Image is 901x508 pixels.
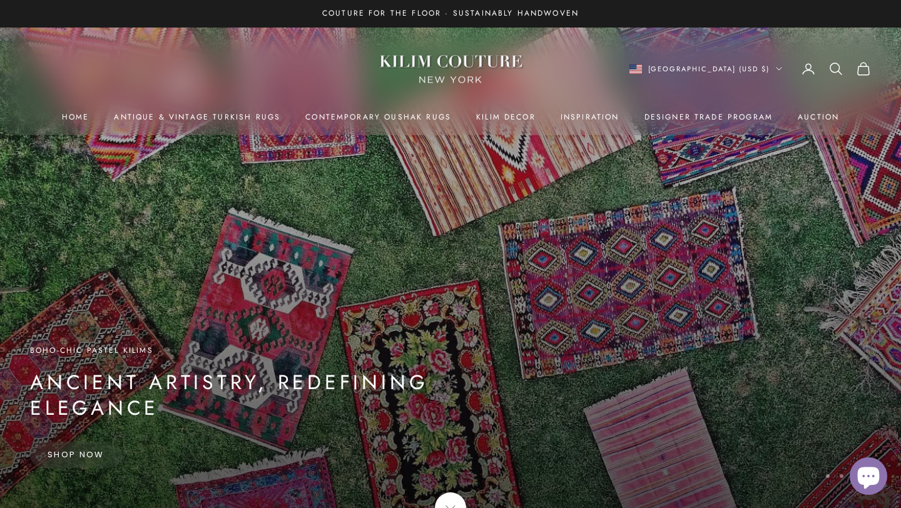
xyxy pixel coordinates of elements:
[30,344,518,357] p: Boho-Chic Pastel Kilims
[561,111,619,123] a: Inspiration
[30,370,518,422] p: Ancient Artistry, Redefining Elegance
[629,63,783,74] button: Change country or currency
[629,61,872,76] nav: Secondary navigation
[305,111,451,123] a: Contemporary Oushak Rugs
[798,111,839,123] a: Auction
[62,111,89,123] a: Home
[30,442,122,468] a: Shop Now
[846,457,891,498] inbox-online-store-chat: Shopify online store chat
[114,111,280,123] a: Antique & Vintage Turkish Rugs
[648,63,770,74] span: [GEOGRAPHIC_DATA] (USD $)
[476,111,536,123] summary: Kilim Decor
[629,64,642,74] img: United States
[322,8,579,20] p: Couture for the Floor · Sustainably Handwoven
[644,111,773,123] a: Designer Trade Program
[30,111,871,123] nav: Primary navigation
